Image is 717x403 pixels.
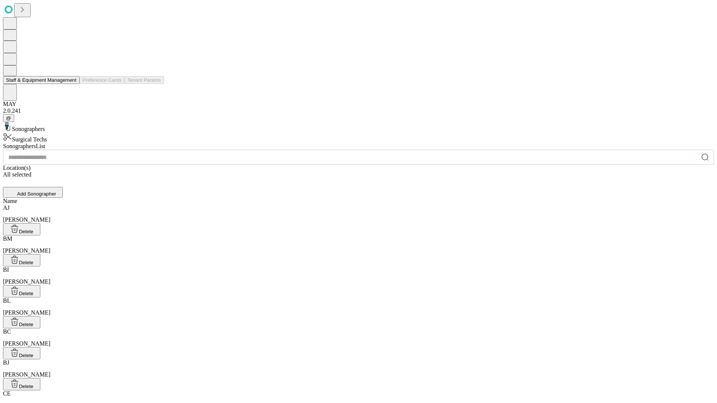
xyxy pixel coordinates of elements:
[3,390,10,397] span: CE
[3,171,714,178] div: All selected
[3,235,12,242] span: BM
[3,297,714,316] div: [PERSON_NAME]
[3,359,714,378] div: [PERSON_NAME]
[3,187,63,198] button: Add Sonographer
[3,347,40,359] button: Delete
[3,143,714,150] div: Sonographers List
[3,297,10,304] span: BL
[19,353,34,358] span: Delete
[3,235,714,254] div: [PERSON_NAME]
[3,359,9,366] span: BJ
[3,316,40,328] button: Delete
[3,76,80,84] button: Staff & Equipment Management
[3,254,40,266] button: Delete
[3,122,714,132] div: Sonographers
[17,191,56,197] span: Add Sonographer
[3,132,714,143] div: Surgical Techs
[3,266,714,285] div: [PERSON_NAME]
[3,223,40,235] button: Delete
[3,107,714,114] div: 2.0.241
[19,229,34,234] span: Delete
[3,328,714,347] div: [PERSON_NAME]
[3,266,9,273] span: BI
[3,198,714,204] div: Name
[3,285,40,297] button: Delete
[19,384,34,389] span: Delete
[19,291,34,296] span: Delete
[3,328,11,335] span: BC
[3,101,714,107] div: MAY
[19,322,34,327] span: Delete
[6,115,11,121] span: @
[19,260,34,265] span: Delete
[3,204,714,223] div: [PERSON_NAME]
[3,114,14,122] button: @
[3,378,40,390] button: Delete
[3,165,31,171] span: Location(s)
[124,76,164,84] button: Tenant Params
[80,76,124,84] button: Preference Cards
[3,204,10,211] span: AJ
